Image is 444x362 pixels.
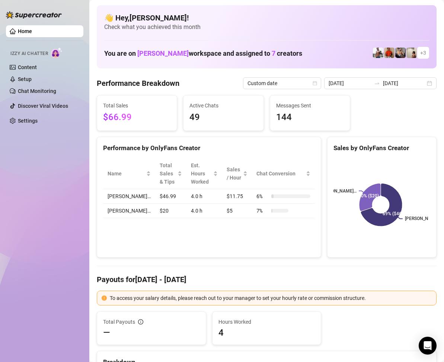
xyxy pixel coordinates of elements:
[256,192,268,200] span: 6 %
[97,274,437,285] h4: Payouts for [DATE] - [DATE]
[313,81,317,85] span: calendar
[191,161,211,186] div: Est. Hours Worked
[104,13,429,23] h4: 👋 Hey, [PERSON_NAME] !
[18,76,32,82] a: Setup
[374,80,380,86] span: to
[419,337,437,355] div: Open Intercom Messenger
[18,88,56,94] a: Chat Monitoring
[6,11,62,19] img: logo-BBDzfeDw.svg
[155,189,186,204] td: $46.99
[160,161,176,186] span: Total Sales & Tips
[138,319,143,324] span: info-circle
[272,49,275,57] span: 7
[102,295,107,301] span: exclamation-circle
[227,165,242,182] span: Sales / Hour
[405,216,442,222] text: [PERSON_NAME]…
[406,48,417,58] img: Ralphy
[374,80,380,86] span: swap-right
[189,101,257,110] span: Active Chats
[103,327,110,339] span: —
[395,48,406,58] img: George
[252,158,315,189] th: Chat Conversion
[256,169,304,178] span: Chat Conversion
[384,48,395,58] img: Justin
[103,204,155,218] td: [PERSON_NAME]…
[155,158,186,189] th: Total Sales & Tips
[18,64,37,70] a: Content
[108,169,145,178] span: Name
[222,189,252,204] td: $11.75
[103,101,171,110] span: Total Sales
[104,49,302,58] h1: You are on workspace and assigned to creators
[383,79,425,87] input: End date
[10,50,48,57] span: Izzy AI Chatter
[319,188,357,194] text: [PERSON_NAME]…
[186,204,222,218] td: 4.0 h
[373,48,383,58] img: JUSTIN
[420,49,426,57] span: + 3
[18,118,38,124] a: Settings
[247,78,317,89] span: Custom date
[103,189,155,204] td: [PERSON_NAME]…
[276,110,344,125] span: 144
[222,158,252,189] th: Sales / Hour
[137,49,189,57] span: [PERSON_NAME]
[186,189,222,204] td: 4.0 h
[333,143,430,153] div: Sales by OnlyFans Creator
[51,47,63,58] img: AI Chatter
[256,207,268,215] span: 7 %
[103,143,315,153] div: Performance by OnlyFans Creator
[329,79,371,87] input: Start date
[276,101,344,110] span: Messages Sent
[103,318,135,326] span: Total Payouts
[218,318,315,326] span: Hours Worked
[18,28,32,34] a: Home
[110,294,432,302] div: To access your salary details, please reach out to your manager to set your hourly rate or commis...
[155,204,186,218] td: $20
[222,204,252,218] td: $5
[18,103,68,109] a: Discover Viral Videos
[104,23,429,31] span: Check what you achieved this month
[97,78,179,88] h4: Performance Breakdown
[189,110,257,125] span: 49
[103,110,171,125] span: $66.99
[218,327,315,339] span: 4
[103,158,155,189] th: Name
